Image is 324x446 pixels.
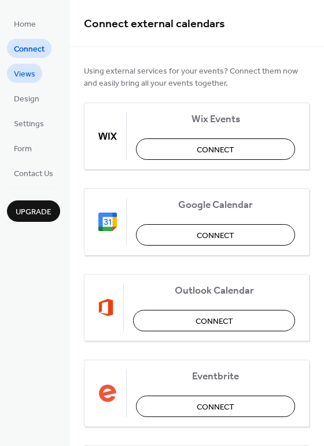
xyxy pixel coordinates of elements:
span: Home [14,19,36,31]
span: Connect [197,401,234,414]
a: Home [7,14,43,33]
span: Connect [197,230,234,242]
span: Wix Events [136,114,295,126]
span: Connect [197,144,234,156]
span: Views [14,68,35,81]
a: Settings [7,114,51,133]
span: Form [14,143,32,155]
a: Views [7,64,42,83]
img: eventbrite [98,384,117,403]
img: outlook [98,298,114,317]
button: Connect [133,310,295,331]
button: Connect [136,396,295,417]
span: Outlook Calendar [133,285,295,297]
span: Using external services for your events? Connect them now and easily bring all your events together. [84,65,310,90]
a: Connect [7,39,51,58]
button: Connect [136,224,295,246]
span: Design [14,93,39,105]
a: Design [7,89,46,108]
span: Connect [14,43,45,56]
span: Upgrade [16,206,51,218]
span: Settings [14,118,44,130]
a: Contact Us [7,163,60,182]
a: Form [7,138,39,158]
img: wix [98,127,117,145]
img: google [98,213,117,231]
span: Connect [196,316,233,328]
span: Eventbrite [136,371,295,383]
button: Upgrade [7,200,60,222]
span: Google Calendar [136,199,295,211]
span: Connect external calendars [84,13,225,35]
span: Contact Us [14,168,53,180]
button: Connect [136,138,295,160]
